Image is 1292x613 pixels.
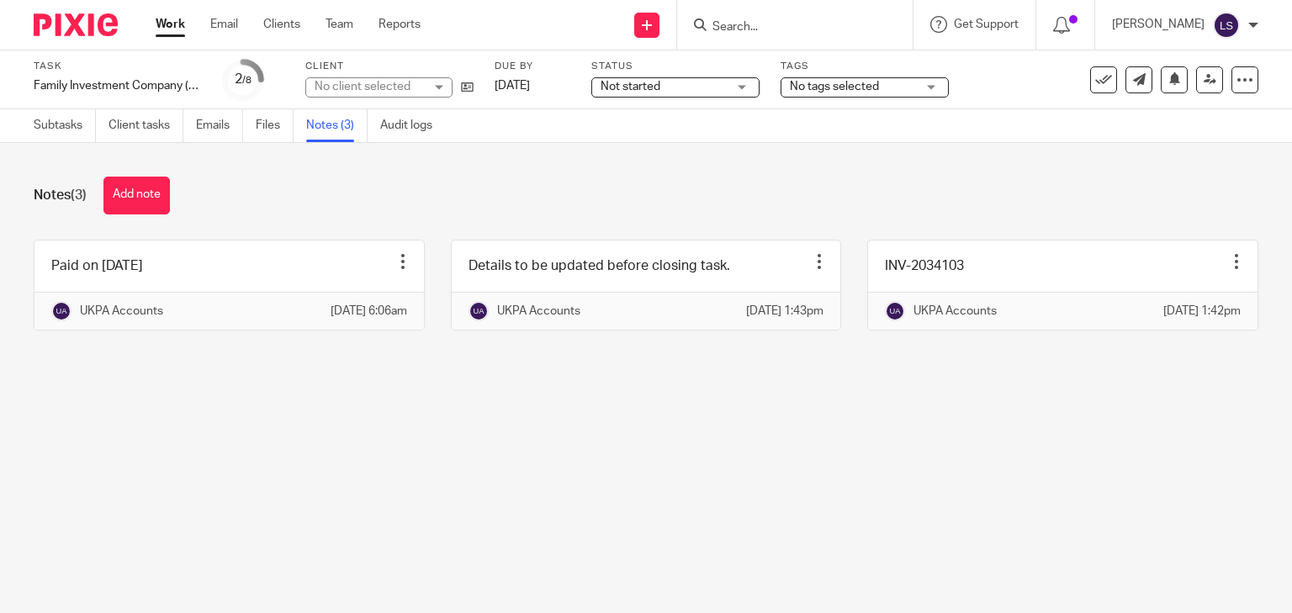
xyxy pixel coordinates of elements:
[80,303,163,320] p: UKPA Accounts
[1196,66,1223,93] a: Reassign task
[51,301,71,321] img: svg%3E
[781,60,949,73] label: Tags
[1163,303,1241,320] p: [DATE] 1:42pm
[379,16,421,33] a: Reports
[242,76,252,85] small: /8
[34,187,87,204] h1: Notes
[1161,66,1188,93] button: Snooze task
[306,109,368,142] a: Notes (3)
[380,109,445,142] a: Audit logs
[34,13,118,36] img: Pixie
[210,16,238,33] a: Email
[71,188,87,202] span: (3)
[591,60,760,73] label: Status
[461,81,474,93] i: Open client page
[263,16,300,33] a: Clients
[746,303,823,320] p: [DATE] 1:43pm
[497,303,580,320] p: UKPA Accounts
[235,70,252,89] div: 2
[601,81,660,92] span: Not started
[326,16,353,33] a: Team
[315,78,424,95] div: No client selected
[34,77,202,94] div: Family Investment Company (FIC)
[913,303,997,320] p: UKPA Accounts
[495,80,530,92] span: [DATE]
[469,301,489,321] img: svg%3E
[103,177,170,214] button: Add note
[495,60,570,73] label: Due by
[34,109,96,142] a: Subtasks
[711,20,862,35] input: Search
[790,81,879,92] span: No tags selected
[954,18,1019,30] span: Get Support
[109,109,183,142] a: Client tasks
[331,303,407,320] p: [DATE] 6:06am
[1125,66,1152,93] a: Send new email to STOLDEV LIMITED
[1112,16,1205,33] p: [PERSON_NAME]
[196,109,243,142] a: Emails
[256,109,294,142] a: Files
[885,301,905,321] img: svg%3E
[305,60,474,73] label: Client
[34,60,202,73] label: Task
[156,16,185,33] a: Work
[1213,12,1240,39] img: svg%3E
